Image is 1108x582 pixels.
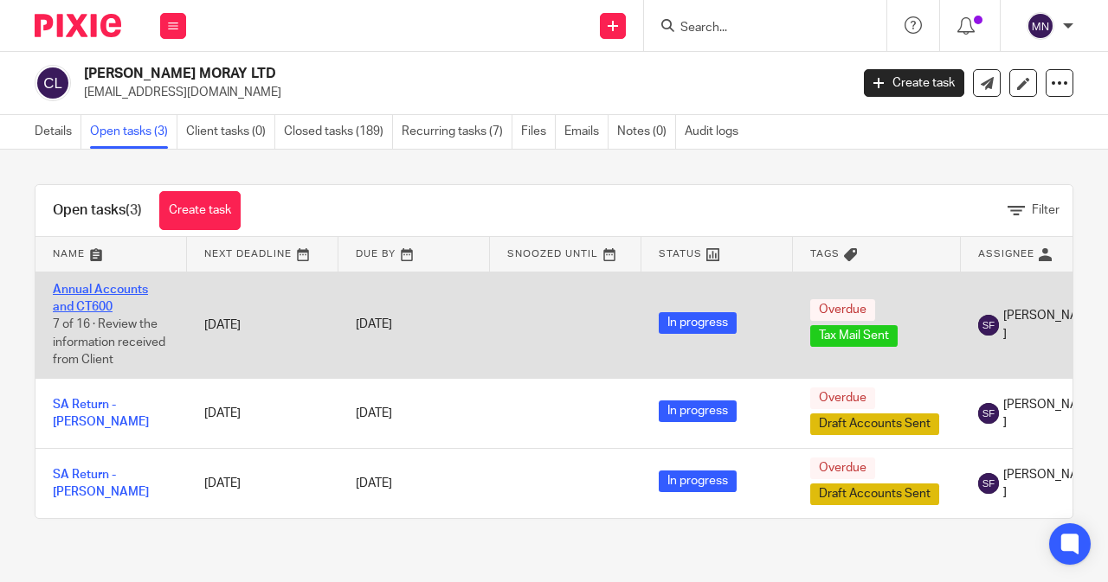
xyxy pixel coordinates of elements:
a: Emails [564,115,609,149]
a: Recurring tasks (7) [402,115,512,149]
a: Notes (0) [617,115,676,149]
a: Audit logs [685,115,747,149]
td: [DATE] [187,448,338,518]
span: Snoozed Until [507,249,598,259]
span: Overdue [810,457,875,479]
a: Open tasks (3) [90,115,177,149]
span: Status [659,249,702,259]
a: Create task [159,191,241,230]
a: SA Return - [PERSON_NAME] [53,399,149,428]
span: In progress [659,400,737,422]
span: Overdue [810,299,875,321]
a: SA Return - [PERSON_NAME] [53,469,149,498]
span: [DATE] [356,407,392,419]
h2: [PERSON_NAME] MORAY LTD [84,65,687,83]
img: svg%3E [978,315,999,336]
span: Filter [1032,204,1060,216]
a: Details [35,115,81,149]
img: svg%3E [35,65,71,101]
a: Client tasks (0) [186,115,275,149]
td: [DATE] [187,378,338,448]
a: Closed tasks (189) [284,115,393,149]
span: Overdue [810,387,875,409]
a: Files [521,115,556,149]
span: [PERSON_NAME] [1003,307,1095,342]
span: (3) [126,203,142,217]
span: Draft Accounts Sent [810,483,939,505]
td: [DATE] [187,272,338,378]
span: Tax Mail Sent [810,325,898,347]
input: Search [679,21,834,36]
span: In progress [659,312,737,334]
img: svg%3E [978,403,999,424]
a: Annual Accounts and CT600 [53,284,148,313]
span: Draft Accounts Sent [810,413,939,435]
a: Create task [864,69,964,97]
span: Tags [810,249,840,259]
span: 7 of 16 · Review the information received from Client [53,318,165,366]
p: [EMAIL_ADDRESS][DOMAIN_NAME] [84,84,838,101]
span: In progress [659,470,737,492]
img: svg%3E [1027,12,1054,40]
span: [DATE] [356,477,392,489]
span: [PERSON_NAME] [1003,466,1095,502]
span: [DATE] [356,319,392,331]
img: Pixie [35,14,121,37]
img: svg%3E [978,473,999,494]
h1: Open tasks [53,201,142,220]
span: [PERSON_NAME] [1003,396,1095,432]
